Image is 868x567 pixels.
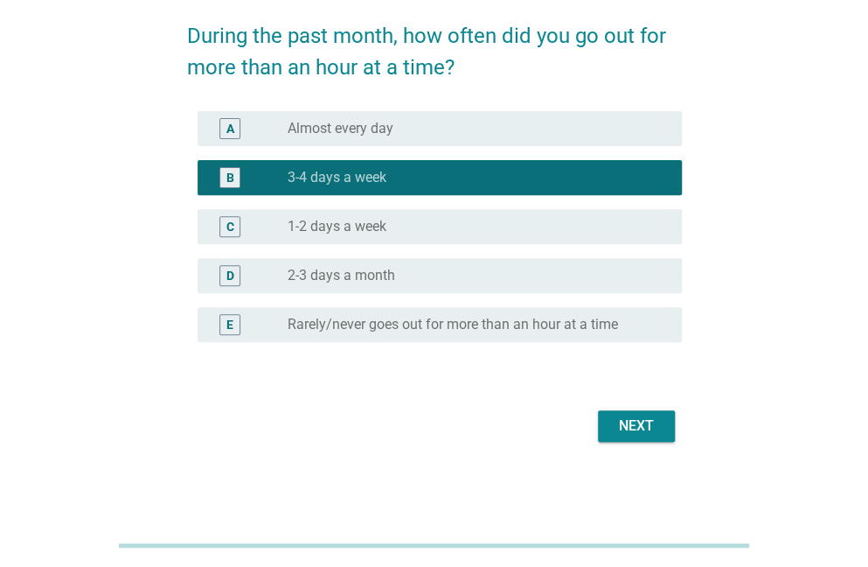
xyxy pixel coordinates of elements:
[226,266,234,284] div: D
[598,410,675,442] button: Next
[226,168,234,186] div: B
[226,119,234,137] div: A
[288,218,386,235] label: 1-2 days a week
[288,120,393,137] label: Almost every day
[187,3,682,83] h2: During the past month, how often did you go out for more than an hour at a time?
[226,315,233,333] div: E
[288,316,618,333] label: Rarely/never goes out for more than an hour at a time
[288,169,386,186] label: 3-4 days a week
[226,217,234,235] div: C
[612,416,661,437] div: Next
[288,267,395,284] label: 2-3 days a month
